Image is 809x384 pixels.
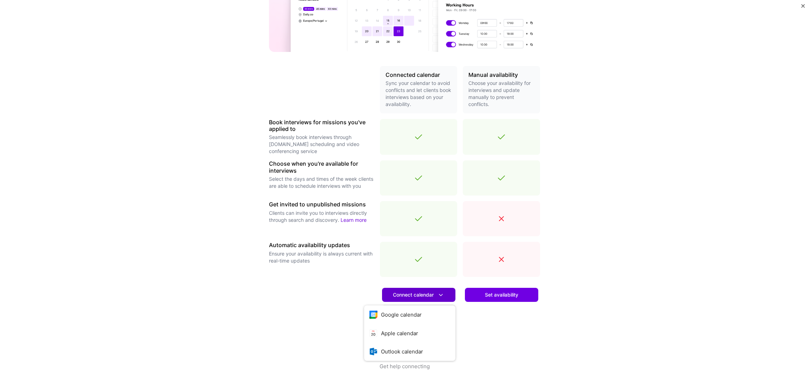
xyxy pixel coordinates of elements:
a: Learn more [341,217,367,223]
p: Sync your calendar to avoid conflicts and let clients book interviews based on your availability. [386,80,452,108]
h3: Choose when you're available for interviews [269,160,374,174]
p: Choose your availability for interviews and update manually to prevent conflicts. [468,80,534,108]
i: icon AppleCalendar [369,329,377,337]
h3: Automatic availability updates [269,242,374,249]
button: Outlook calendar [364,342,455,361]
h3: Manual availability [468,72,534,78]
p: Clients can invite you to interviews directly through search and discovery. [269,210,374,224]
i: icon Google [369,311,377,319]
button: Apple calendar [364,324,455,343]
h3: Book interviews for missions you've applied to [269,119,374,132]
span: Connect calendar [393,291,445,299]
h3: Get invited to unpublished missions [269,201,374,208]
button: Get help connecting [380,363,430,384]
button: Close [801,4,805,12]
span: Set availability [485,291,518,298]
p: Ensure your availability is always current with real-time updates [269,250,374,264]
i: icon OutlookCalendar [369,347,377,356]
p: Seamlessly book interviews through [DOMAIN_NAME] scheduling and video conferencing service [269,134,374,155]
button: Connect calendar [382,288,455,302]
p: Select the days and times of the week clients are able to schedule interviews with you [269,176,374,190]
button: Set availability [465,288,538,302]
i: icon DownArrowWhite [437,291,445,299]
a: Learn more [382,305,455,319]
h3: Connected calendar [386,72,452,78]
button: Google calendar [364,305,455,324]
